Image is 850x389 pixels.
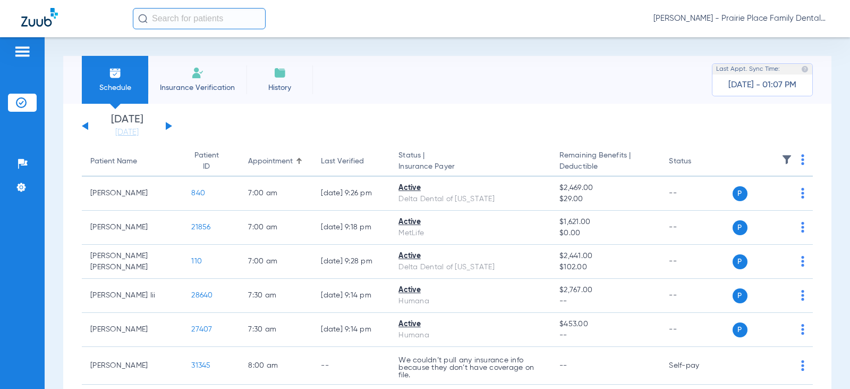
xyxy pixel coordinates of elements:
[653,13,829,24] span: [PERSON_NAME] - Prairie Place Family Dental
[138,14,148,23] img: Search Icon
[660,347,732,385] td: Self-pay
[191,326,212,333] span: 27407
[559,251,652,262] span: $2,441.00
[716,64,780,75] span: Last Appt. Sync Time:
[240,245,312,279] td: 7:00 AM
[240,177,312,211] td: 7:00 AM
[559,228,652,239] span: $0.00
[660,147,732,177] th: Status
[82,245,183,279] td: [PERSON_NAME] [PERSON_NAME]
[390,147,551,177] th: Status |
[82,177,183,211] td: [PERSON_NAME]
[660,279,732,313] td: --
[398,217,542,228] div: Active
[398,194,542,205] div: Delta Dental of [US_STATE]
[398,161,542,172] span: Insurance Payer
[733,254,747,269] span: P
[559,194,652,205] span: $29.00
[95,127,159,138] a: [DATE]
[559,262,652,273] span: $102.00
[156,82,239,93] span: Insurance Verification
[559,330,652,341] span: --
[398,319,542,330] div: Active
[801,154,804,165] img: group-dot-blue.svg
[133,8,266,29] input: Search for patients
[801,290,804,301] img: group-dot-blue.svg
[398,357,542,379] p: We couldn’t pull any insurance info because they don’t have coverage on file.
[312,347,390,385] td: --
[559,183,652,194] span: $2,469.00
[109,67,122,79] img: Schedule
[90,156,137,167] div: Patient Name
[551,147,660,177] th: Remaining Benefits |
[398,285,542,296] div: Active
[559,362,567,369] span: --
[82,313,183,347] td: [PERSON_NAME]
[559,319,652,330] span: $453.00
[191,150,231,172] div: Patient ID
[248,156,304,167] div: Appointment
[191,258,202,265] span: 110
[191,67,204,79] img: Manual Insurance Verification
[559,217,652,228] span: $1,621.00
[801,324,804,335] img: group-dot-blue.svg
[733,186,747,201] span: P
[733,322,747,337] span: P
[312,279,390,313] td: [DATE] 9:14 PM
[312,177,390,211] td: [DATE] 9:26 PM
[733,288,747,303] span: P
[398,262,542,273] div: Delta Dental of [US_STATE]
[559,296,652,307] span: --
[274,67,286,79] img: History
[728,80,796,90] span: [DATE] - 01:07 PM
[90,156,174,167] div: Patient Name
[240,211,312,245] td: 7:00 AM
[660,313,732,347] td: --
[398,330,542,341] div: Humana
[801,360,804,371] img: group-dot-blue.svg
[21,8,58,27] img: Zuub Logo
[801,222,804,233] img: group-dot-blue.svg
[781,154,792,165] img: filter.svg
[254,82,305,93] span: History
[321,156,364,167] div: Last Verified
[660,177,732,211] td: --
[248,156,293,167] div: Appointment
[191,189,205,197] span: 840
[801,65,809,73] img: last sync help info
[240,313,312,347] td: 7:30 AM
[82,211,183,245] td: [PERSON_NAME]
[801,188,804,198] img: group-dot-blue.svg
[14,45,31,58] img: hamburger-icon
[398,183,542,194] div: Active
[733,220,747,235] span: P
[240,347,312,385] td: 8:00 AM
[240,279,312,313] td: 7:30 AM
[559,285,652,296] span: $2,767.00
[82,347,183,385] td: [PERSON_NAME]
[95,114,159,138] li: [DATE]
[660,245,732,279] td: --
[312,313,390,347] td: [DATE] 9:14 PM
[559,161,652,172] span: Deductible
[801,256,804,267] img: group-dot-blue.svg
[398,251,542,262] div: Active
[82,279,183,313] td: [PERSON_NAME] Iii
[398,296,542,307] div: Humana
[191,292,212,299] span: 28640
[191,150,222,172] div: Patient ID
[398,228,542,239] div: MetLife
[90,82,140,93] span: Schedule
[312,245,390,279] td: [DATE] 9:28 PM
[321,156,381,167] div: Last Verified
[312,211,390,245] td: [DATE] 9:18 PM
[191,224,210,231] span: 21856
[191,362,210,369] span: 31345
[660,211,732,245] td: --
